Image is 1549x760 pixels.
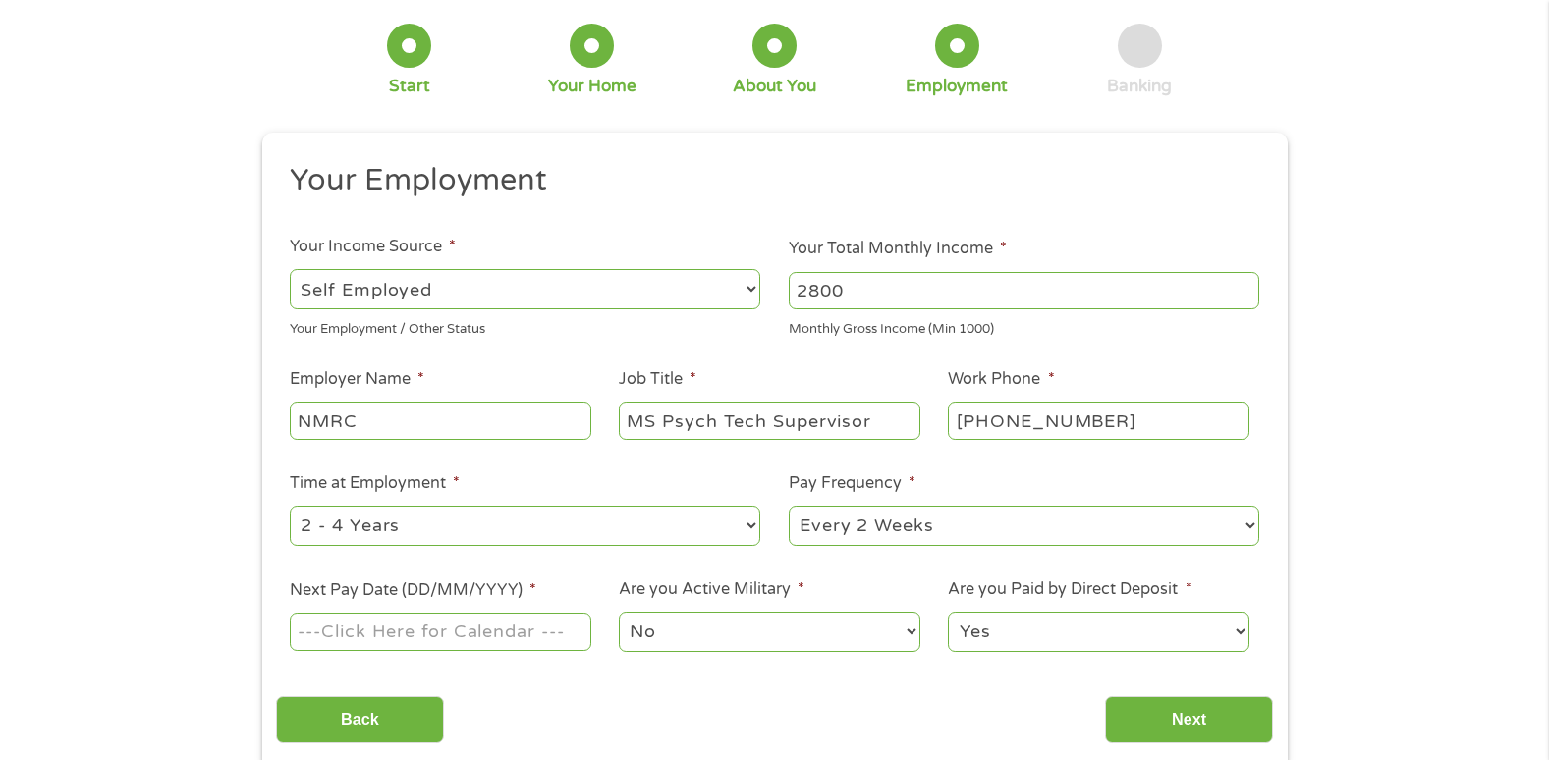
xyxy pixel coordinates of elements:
div: Employment [906,76,1008,97]
input: Cashier [619,402,919,439]
div: Your Home [548,76,636,97]
input: Next [1105,696,1273,744]
div: Banking [1107,76,1172,97]
label: Next Pay Date (DD/MM/YYYY) [290,580,536,601]
input: 1800 [789,272,1259,309]
div: Monthly Gross Income (Min 1000) [789,313,1259,340]
label: Job Title [619,369,696,390]
input: ---Click Here for Calendar --- [290,613,590,650]
label: Your Income Source [290,237,456,257]
div: Start [389,76,430,97]
label: Are you Active Military [619,579,804,600]
input: (231) 754-4010 [948,402,1248,439]
div: About You [733,76,816,97]
label: Are you Paid by Direct Deposit [948,579,1191,600]
div: Your Employment / Other Status [290,313,760,340]
input: Walmart [290,402,590,439]
label: Your Total Monthly Income [789,239,1007,259]
label: Work Phone [948,369,1054,390]
label: Pay Frequency [789,473,915,494]
h2: Your Employment [290,161,1245,200]
label: Employer Name [290,369,424,390]
input: Back [276,696,444,744]
label: Time at Employment [290,473,460,494]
